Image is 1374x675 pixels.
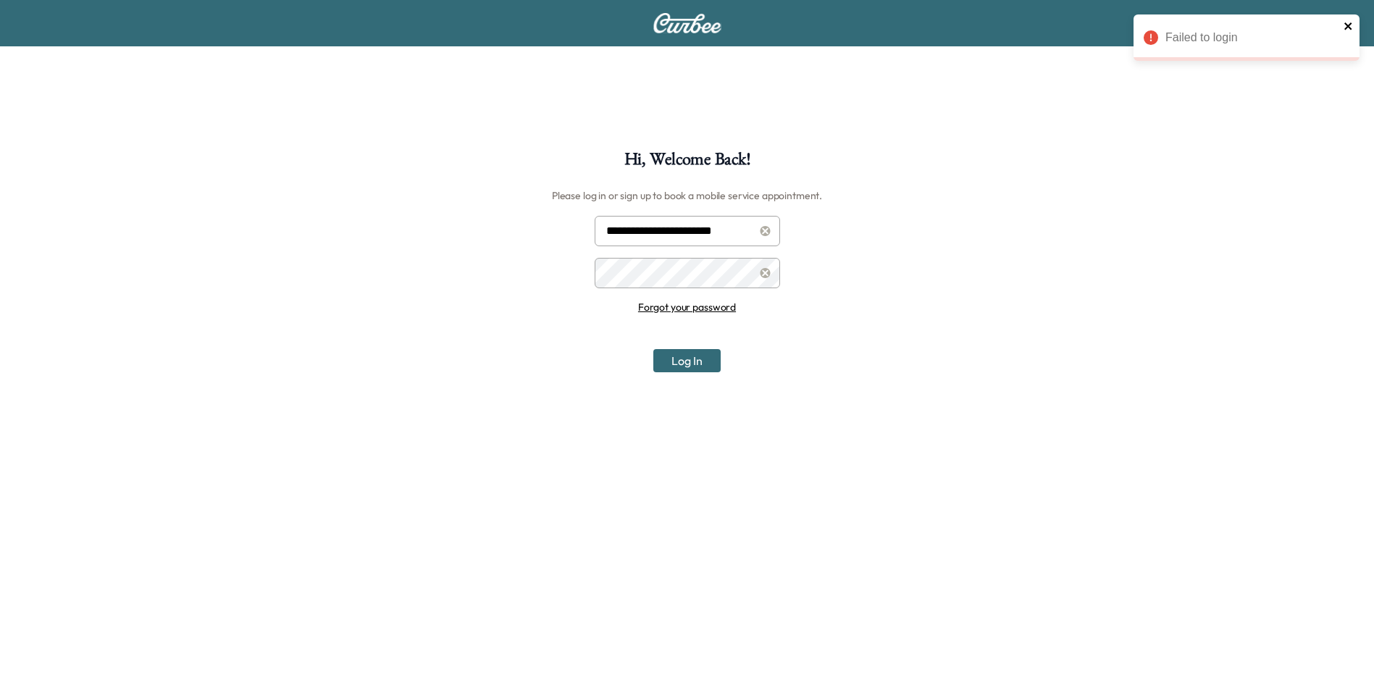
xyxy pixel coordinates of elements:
button: Log In [653,349,721,372]
h1: Hi, Welcome Back! [624,151,750,175]
a: Forgot your password [638,301,736,314]
img: Curbee Logo [653,13,722,33]
div: Failed to login [1165,29,1339,46]
h6: Please log in or sign up to book a mobile service appointment. [552,184,822,207]
button: close [1344,20,1354,32]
